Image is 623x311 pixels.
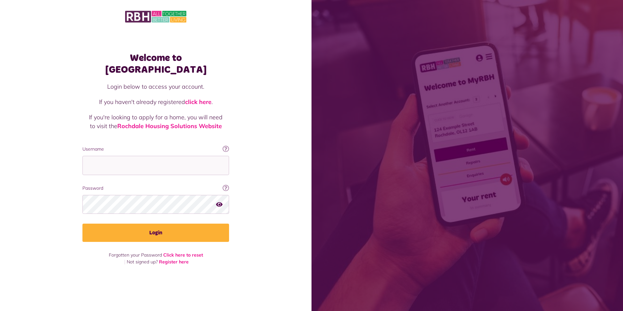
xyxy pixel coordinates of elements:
[185,98,211,106] a: click here
[127,259,158,265] span: Not signed up?
[89,113,223,130] p: If you're looking to apply for a home, you will need to visit the
[125,10,186,23] img: MyRBH
[82,146,229,153] label: Username
[159,259,189,265] a: Register here
[82,52,229,76] h1: Welcome to [GEOGRAPHIC_DATA]
[82,185,229,192] label: Password
[89,82,223,91] p: Login below to access your account.
[109,252,162,258] span: Forgotten your Password
[163,252,203,258] a: Click here to reset
[117,122,222,130] a: Rochdale Housing Solutions Website
[89,97,223,106] p: If you haven't already registered .
[82,224,229,242] button: Login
